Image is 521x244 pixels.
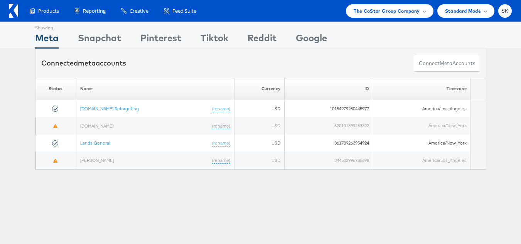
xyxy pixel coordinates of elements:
th: Status [35,78,76,100]
div: Reddit [248,31,277,49]
a: (rename) [212,157,230,163]
a: (rename) [212,105,230,112]
div: Connected accounts [41,58,126,68]
td: America/Los_Angeles [373,151,471,169]
span: Feed Suite [172,7,196,15]
span: Products [38,7,59,15]
a: (rename) [212,123,230,129]
div: Snapchat [78,31,121,49]
a: [DOMAIN_NAME] [80,123,113,128]
th: Name [76,78,234,100]
td: America/Los_Angeles [373,100,471,117]
div: Showing [35,22,59,31]
td: USD [234,117,285,135]
span: Reporting [83,7,106,15]
span: The CoStar Group Company [354,7,420,15]
span: Standard Mode [445,7,481,15]
td: 10154279280445977 [285,100,373,117]
div: Tiktok [201,31,228,49]
button: ConnectmetaAccounts [414,55,480,72]
a: Lands General [80,140,110,146]
td: America/New_York [373,117,471,135]
th: Currency [234,78,285,100]
td: USD [234,135,285,152]
a: [DOMAIN_NAME] Retargeting [80,105,139,111]
span: Creative [130,7,148,15]
th: ID [285,78,373,100]
span: meta [78,59,96,67]
td: 361709263954924 [285,135,373,152]
div: Google [296,31,327,49]
td: USD [234,100,285,117]
div: Meta [35,31,59,49]
td: 620101399253392 [285,117,373,135]
td: 344502996785698 [285,151,373,169]
th: Timezone [373,78,471,100]
a: [PERSON_NAME] [80,157,114,163]
div: Pinterest [140,31,181,49]
a: (rename) [212,140,230,146]
span: meta [440,60,452,67]
td: America/New_York [373,135,471,152]
span: SK [501,8,509,13]
td: USD [234,151,285,169]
